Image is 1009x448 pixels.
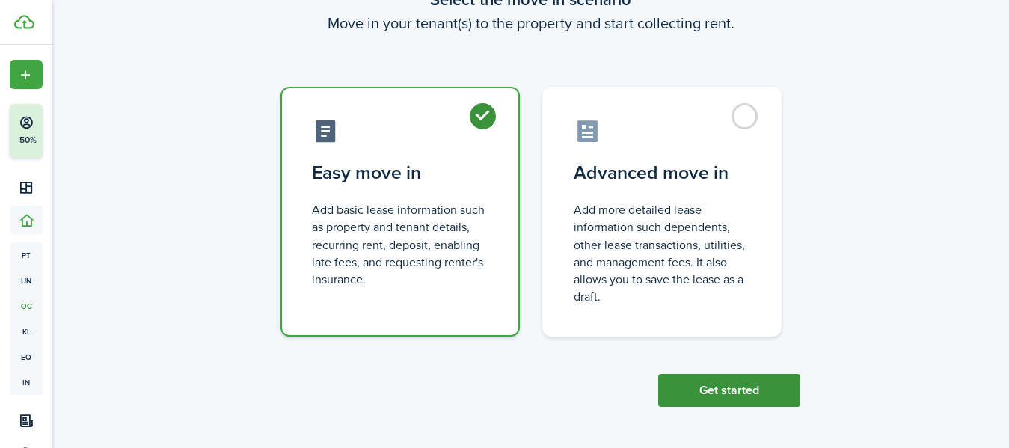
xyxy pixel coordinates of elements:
[574,201,750,305] control-radio-card-description: Add more detailed lease information such dependents, other lease transactions, utilities, and man...
[312,201,488,288] control-radio-card-description: Add basic lease information such as property and tenant details, recurring rent, deposit, enablin...
[10,242,43,268] a: pt
[658,374,800,407] button: Get started
[10,344,43,369] a: eq
[14,15,34,29] img: TenantCloud
[10,104,134,158] button: 50%
[262,12,800,34] wizard-step-header-description: Move in your tenant(s) to the property and start collecting rent.
[10,60,43,89] button: Open menu
[312,159,488,186] control-radio-card-title: Easy move in
[574,159,750,186] control-radio-card-title: Advanced move in
[19,134,37,147] p: 50%
[10,268,43,293] a: un
[10,319,43,344] a: kl
[10,369,43,395] a: in
[10,293,43,319] a: oc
